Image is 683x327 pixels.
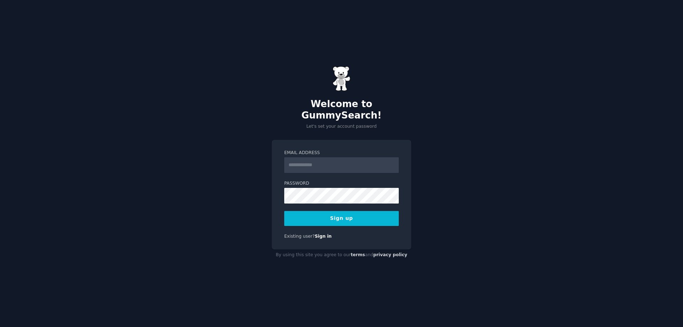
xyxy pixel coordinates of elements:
p: Let's set your account password [272,123,411,130]
span: Existing user? [284,234,315,239]
label: Password [284,180,399,187]
h2: Welcome to GummySearch! [272,99,411,121]
div: By using this site you agree to our and [272,249,411,261]
img: Gummy Bear [333,66,350,91]
a: terms [351,252,365,257]
a: privacy policy [373,252,407,257]
button: Sign up [284,211,399,226]
a: Sign in [315,234,332,239]
label: Email Address [284,150,399,156]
